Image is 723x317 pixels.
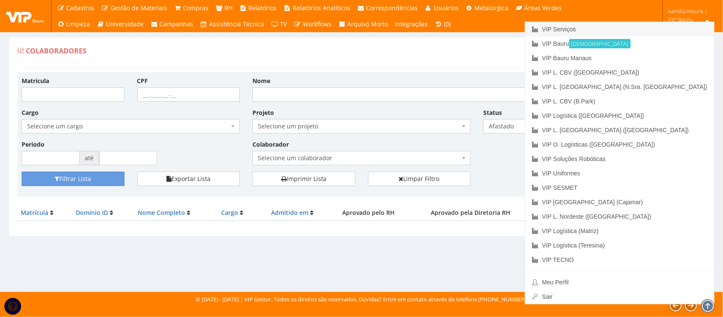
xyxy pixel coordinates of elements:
th: Aprovado pela Diretoria RH [410,205,532,221]
a: Meu Perfil [525,275,714,289]
a: VIP Soluções Robóticas [525,152,714,166]
a: VIP L. [GEOGRAPHIC_DATA] ([GEOGRAPHIC_DATA]) [525,123,714,137]
span: Arquivo Morto [348,20,388,28]
a: VIP Serviços [525,22,714,36]
a: Limpar Filtro [368,172,471,186]
span: Universidade [106,20,144,28]
span: Selecione um cargo [27,122,229,131]
a: Matrícula [21,209,48,217]
span: TV [280,20,287,28]
span: Selecione um projeto [258,122,460,131]
a: VIP L. [GEOGRAPHIC_DATA] (N.Sra. [GEOGRAPHIC_DATA]) [525,80,714,94]
span: Afastado [489,122,576,131]
a: Nome Completo [138,209,185,217]
button: Filtrar Lista [22,172,125,186]
span: Correspondências [366,4,418,12]
span: (0) [444,20,451,28]
a: Campanhas [147,16,197,32]
span: Integrações [395,20,428,28]
label: Colaborador [252,140,289,149]
a: VIP Uniformes [525,166,714,181]
span: Assistência Técnica [209,20,264,28]
a: VIP [GEOGRAPHIC_DATA] (Cajamar) [525,195,714,209]
a: Integrações [392,16,432,32]
span: Gestão de Materiais [111,4,167,12]
a: VIP Logística ([GEOGRAPHIC_DATA]) [525,108,714,123]
span: Colaboradores [26,46,86,56]
span: Afastado [483,119,586,133]
a: VIP Bauru Manaus [525,51,714,65]
a: Admitido em [271,209,309,217]
label: CPF [137,77,148,85]
span: Selecione um colaborador [252,151,471,165]
a: Cargo [221,209,238,217]
a: VIP Logística (Matriz) [525,224,714,238]
a: VIP TECNO [525,253,714,267]
input: ___.___.___-__ [137,87,240,102]
label: Status [483,108,502,117]
span: Selecione um cargo [22,119,240,133]
a: VIP Logística (Teresina) [525,238,714,253]
a: (0) [432,16,454,32]
a: VIP L. CBV (B.Park) [525,94,714,108]
a: Sair [525,289,714,304]
span: RH [224,4,233,12]
span: Relatórios Analíticos [293,4,350,12]
th: Aprovado pelo RH [327,205,410,221]
a: VIP Bauru[DEMOGRAPHIC_DATA] [525,36,714,51]
a: Arquivo Morto [335,16,392,32]
span: Selecione um colaborador [258,154,460,162]
span: Selecione um projeto [252,119,471,133]
a: TV [268,16,291,32]
span: Relatórios [249,4,277,12]
a: VIP O. Logísticas ([GEOGRAPHIC_DATA]) [525,137,714,152]
span: Usuários [434,4,459,12]
span: até [80,151,99,165]
label: Cargo [22,108,39,117]
a: Assistência Técnica [197,16,268,32]
a: Domínio ID [76,209,108,217]
a: VIP SESMET [525,181,714,195]
span: Compras [183,4,209,12]
label: Período [22,140,44,149]
a: Workflows [291,16,335,32]
span: Áreas Verdes [524,4,562,12]
div: © [DATE] - [DATE] | VIP Gestor. Todos os direitos são reservados. Dúvidas? Entre em contato atrav... [196,295,527,303]
label: Projeto [252,108,274,117]
a: VIP L. CBV ([GEOGRAPHIC_DATA]) [525,65,714,80]
label: Nome [252,77,270,85]
span: Workflows [303,20,332,28]
span: Cadastros [66,4,95,12]
span: Campanhas [160,20,194,28]
a: Limpeza [54,16,94,32]
span: kamilla.moura | VIP Bauru [668,7,712,24]
span: Metalúrgica [475,4,509,12]
span: Limpeza [66,20,90,28]
label: Matrícula [22,77,49,85]
a: Imprimir Lista [252,172,355,186]
small: [DEMOGRAPHIC_DATA] [569,39,631,48]
a: VIP L. Nordeste ([GEOGRAPHIC_DATA]) [525,209,714,224]
a: Universidade [94,16,147,32]
button: Exportar Lista [137,172,240,186]
img: logo [6,10,44,22]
